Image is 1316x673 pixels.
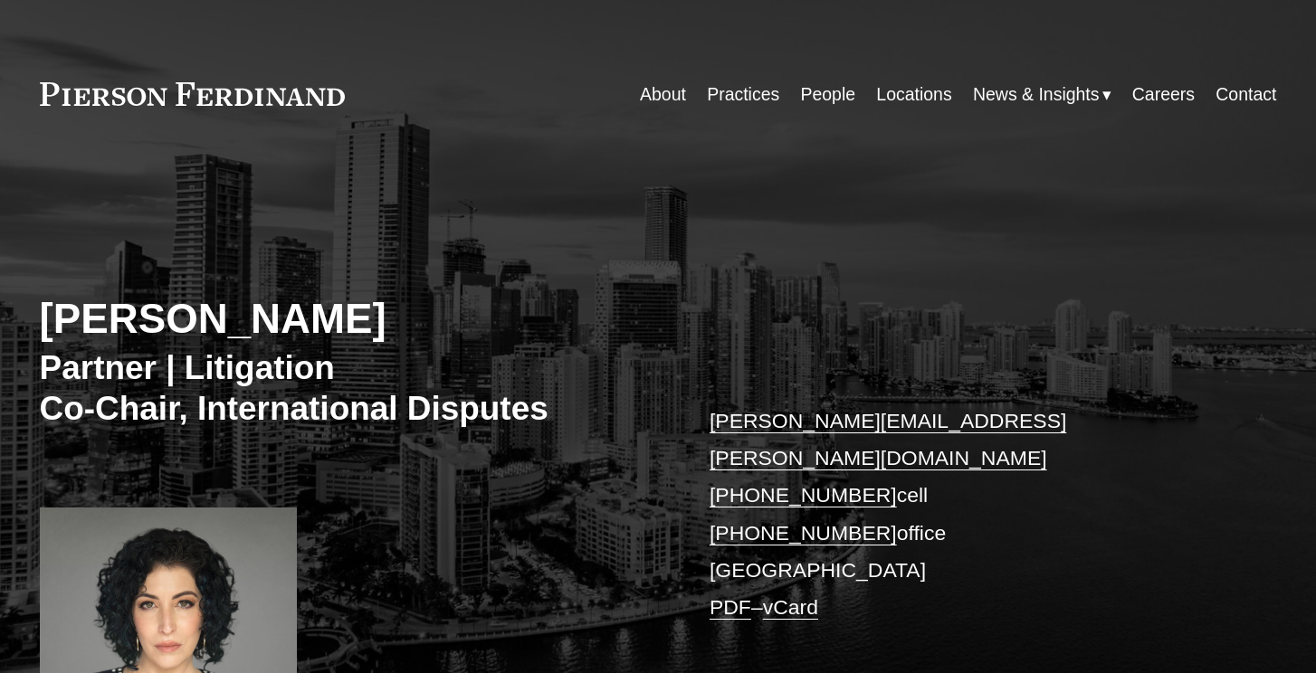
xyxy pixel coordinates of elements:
a: PDF [710,595,751,619]
h2: [PERSON_NAME] [40,294,658,344]
a: Practices [707,77,779,112]
h3: Partner | Litigation Co-Chair, International Disputes [40,347,658,430]
a: About [640,77,686,112]
a: folder dropdown [973,77,1111,112]
a: [PERSON_NAME][EMAIL_ADDRESS][PERSON_NAME][DOMAIN_NAME] [710,409,1066,469]
a: Careers [1132,77,1195,112]
a: Contact [1216,77,1276,112]
a: Locations [876,77,951,112]
span: News & Insights [973,79,1100,110]
a: People [800,77,855,112]
a: [PHONE_NUMBER] [710,483,897,507]
a: vCard [763,595,818,619]
a: [PHONE_NUMBER] [710,521,897,545]
p: cell office [GEOGRAPHIC_DATA] – [710,403,1225,627]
